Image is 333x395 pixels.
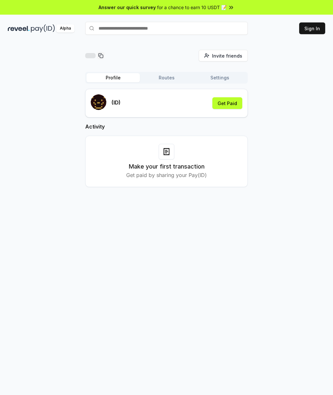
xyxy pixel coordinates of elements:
[85,123,248,130] h2: Activity
[129,162,205,171] h3: Make your first transaction
[56,24,74,33] div: Alpha
[299,22,325,34] button: Sign In
[199,50,248,61] button: Invite friends
[140,73,193,82] button: Routes
[126,171,207,179] p: Get paid by sharing your Pay(ID)
[193,73,246,82] button: Settings
[8,24,30,33] img: reveel_dark
[212,97,242,109] button: Get Paid
[157,4,227,11] span: for a chance to earn 10 USDT 📝
[212,52,242,59] span: Invite friends
[112,99,121,106] p: (ID)
[31,24,55,33] img: pay_id
[87,73,140,82] button: Profile
[99,4,156,11] span: Answer our quick survey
